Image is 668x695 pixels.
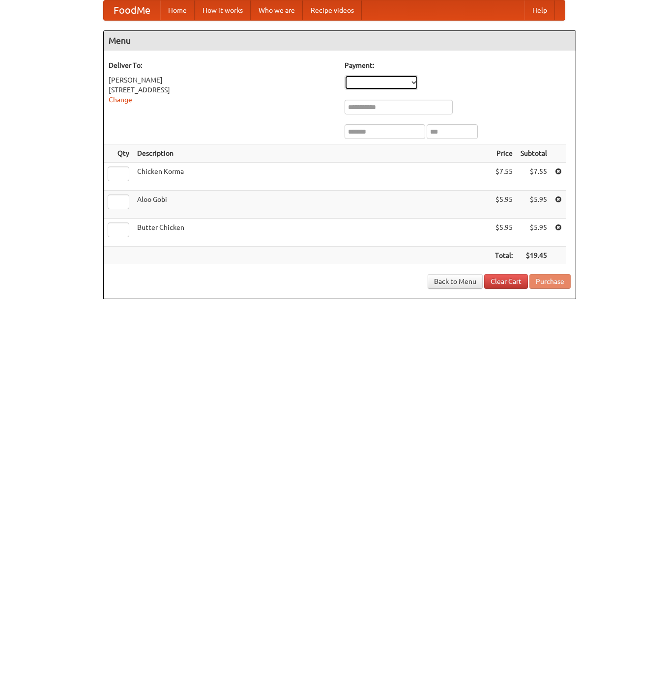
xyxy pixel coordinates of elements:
td: Chicken Korma [133,163,491,191]
td: Butter Chicken [133,219,491,247]
td: $5.95 [491,219,517,247]
td: $5.95 [491,191,517,219]
th: Total: [491,247,517,265]
th: Subtotal [517,144,551,163]
a: Home [160,0,195,20]
h5: Payment: [345,60,571,70]
td: $5.95 [517,191,551,219]
th: Description [133,144,491,163]
a: Help [524,0,555,20]
a: Recipe videos [303,0,362,20]
th: Qty [104,144,133,163]
th: Price [491,144,517,163]
th: $19.45 [517,247,551,265]
a: How it works [195,0,251,20]
div: [PERSON_NAME] [109,75,335,85]
div: [STREET_ADDRESS] [109,85,335,95]
td: $5.95 [517,219,551,247]
a: FoodMe [104,0,160,20]
td: $7.55 [517,163,551,191]
h5: Deliver To: [109,60,335,70]
a: Back to Menu [428,274,483,289]
a: Who we are [251,0,303,20]
a: Clear Cart [484,274,528,289]
td: $7.55 [491,163,517,191]
h4: Menu [104,31,576,51]
td: Aloo Gobi [133,191,491,219]
button: Purchase [529,274,571,289]
a: Change [109,96,132,104]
